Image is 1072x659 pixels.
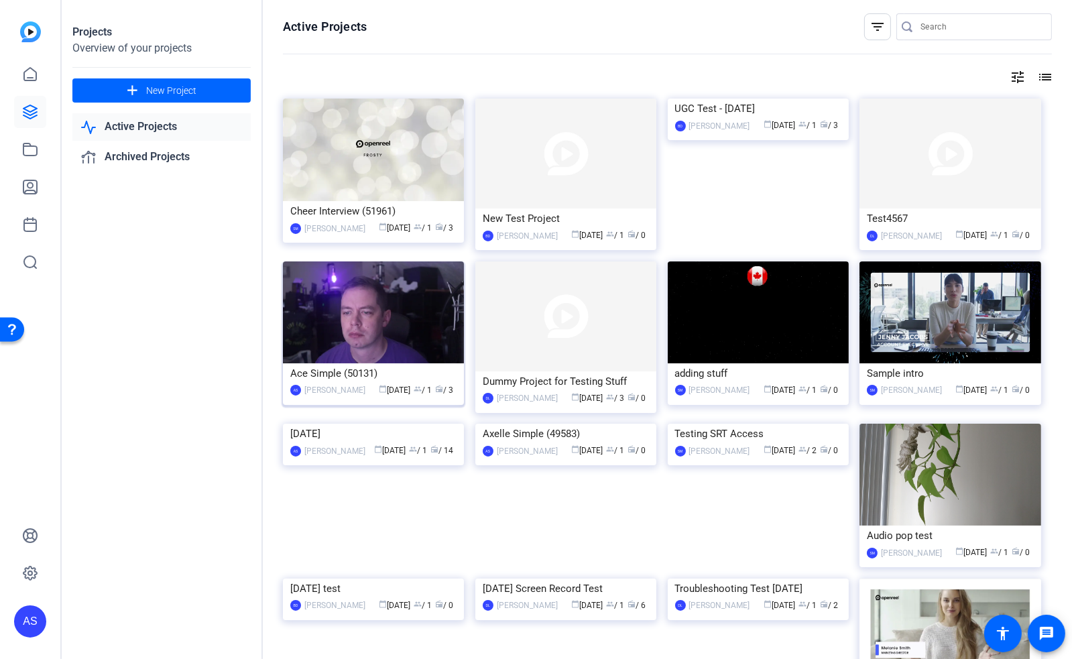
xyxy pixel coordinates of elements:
span: calendar_today [764,120,772,128]
span: calendar_today [764,600,772,608]
div: DL [675,600,686,611]
div: SM [867,385,878,396]
div: [PERSON_NAME] [304,383,365,397]
span: / 0 [820,446,838,455]
span: / 1 [798,121,817,130]
span: / 1 [414,601,432,610]
span: group [606,445,614,453]
span: / 2 [820,601,838,610]
a: Active Projects [72,113,251,141]
div: SM [675,385,686,396]
span: group [414,223,422,231]
span: / 1 [991,385,1009,395]
span: group [991,385,999,393]
span: radio [628,445,636,453]
div: Troubleshooting Test [DATE] [675,579,841,599]
span: / 2 [798,446,817,455]
span: / 3 [435,223,453,233]
div: BD [675,121,686,131]
span: group [414,600,422,608]
span: [DATE] [571,231,603,240]
div: DL [483,600,493,611]
div: Axelle Simple (49583) [483,424,649,444]
div: Sample intro [867,363,1033,383]
mat-icon: message [1038,625,1055,642]
span: [DATE] [571,446,603,455]
div: AS [483,446,493,457]
span: / 0 [1012,231,1030,240]
div: SM [675,446,686,457]
span: calendar_today [571,600,579,608]
div: [PERSON_NAME] [497,229,558,243]
div: [PERSON_NAME] [689,383,750,397]
div: DL [867,231,878,241]
div: Testing SRT Access [675,424,841,444]
span: calendar_today [956,230,964,238]
span: group [798,120,807,128]
span: calendar_today [374,445,382,453]
div: [PERSON_NAME] [497,599,558,612]
div: BD [290,600,301,611]
div: SM [290,223,301,234]
span: / 1 [606,446,624,455]
input: Search [920,19,1041,35]
mat-icon: accessibility [995,625,1011,642]
div: DL [483,393,493,404]
div: [PERSON_NAME] [881,229,942,243]
span: group [991,230,999,238]
div: [PERSON_NAME] [304,599,365,612]
div: AS [290,385,301,396]
span: / 3 [820,121,838,130]
div: [PERSON_NAME] [689,119,750,133]
span: radio [820,445,828,453]
div: [PERSON_NAME] [689,599,750,612]
span: group [798,385,807,393]
div: [DATE] test [290,579,457,599]
span: group [798,445,807,453]
span: radio [628,230,636,238]
span: radio [435,223,443,231]
span: calendar_today [571,445,579,453]
span: radio [1012,230,1020,238]
span: / 1 [798,601,817,610]
span: / 0 [628,446,646,455]
a: Archived Projects [72,143,251,171]
div: Dummy Project for Testing Stuff [483,371,649,392]
span: / 0 [628,394,646,403]
span: [DATE] [764,385,795,395]
span: / 1 [414,223,432,233]
span: calendar_today [956,547,964,555]
span: group [414,385,422,393]
span: [DATE] [571,394,603,403]
span: group [798,600,807,608]
div: Projects [72,24,251,40]
div: [PERSON_NAME] [304,444,365,458]
span: / 1 [606,601,624,610]
span: / 3 [435,385,453,395]
span: / 1 [991,548,1009,557]
span: [DATE] [956,385,988,395]
span: radio [820,120,828,128]
span: / 14 [430,446,453,455]
span: group [991,547,999,555]
span: [DATE] [956,231,988,240]
span: / 0 [628,231,646,240]
img: blue-gradient.svg [20,21,41,42]
div: adding stuff [675,363,841,383]
span: [DATE] [956,548,988,557]
div: AS [290,446,301,457]
div: Overview of your projects [72,40,251,56]
div: [DATE] Screen Record Test [483,579,649,599]
span: New Project [146,84,196,98]
span: radio [435,385,443,393]
span: calendar_today [379,385,387,393]
span: / 0 [1012,385,1030,395]
span: [DATE] [764,121,795,130]
div: AS [14,605,46,638]
div: UGC Test - [DATE] [675,99,841,119]
span: / 0 [820,385,838,395]
span: calendar_today [764,445,772,453]
div: [DATE] [290,424,457,444]
div: [PERSON_NAME] [881,383,942,397]
span: calendar_today [764,385,772,393]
